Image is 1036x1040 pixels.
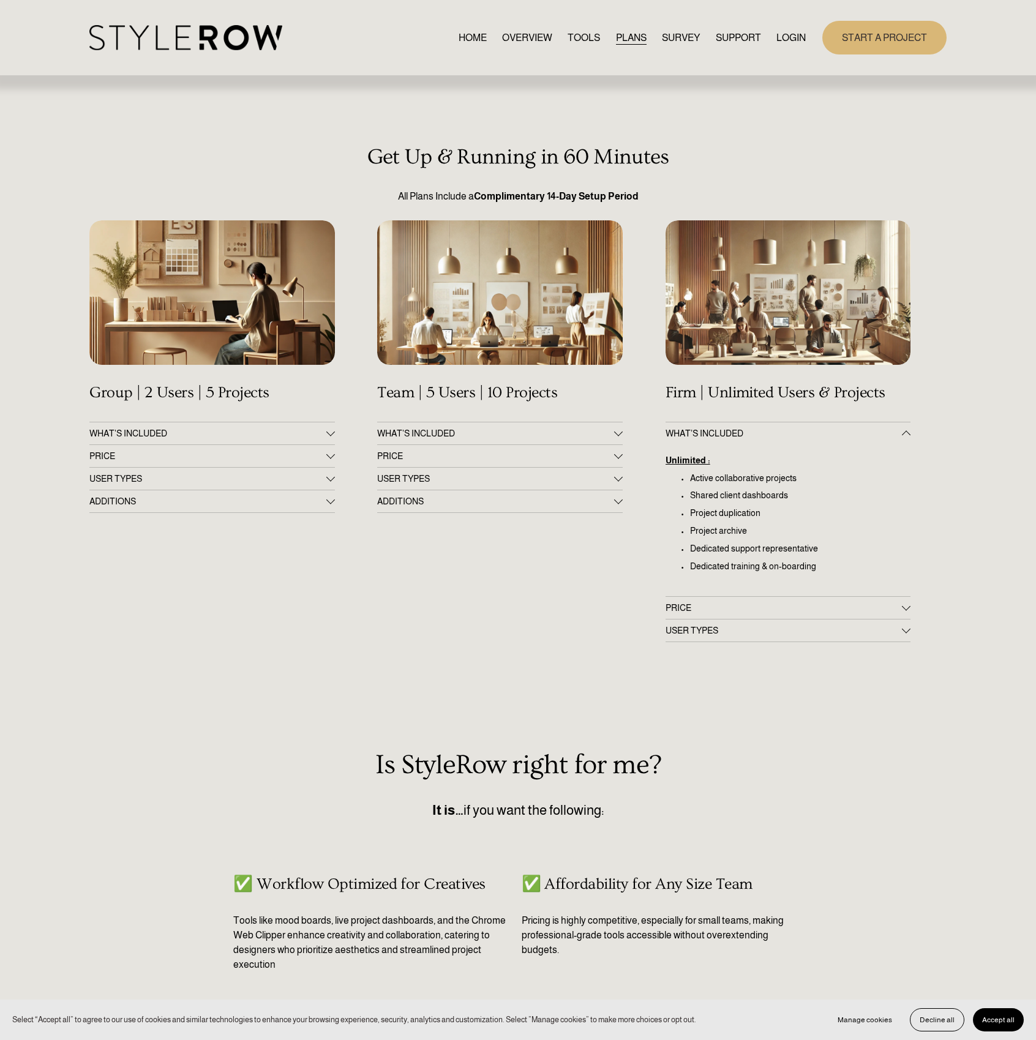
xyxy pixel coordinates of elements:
button: ADDITIONS [89,490,334,512]
h4: Group | 2 Users | 5 Projects [89,384,334,402]
button: Accept all [973,1008,1024,1031]
a: TOOLS [568,29,600,46]
button: USER TYPES [666,619,910,642]
img: StyleRow [89,25,282,50]
span: Manage cookies [838,1016,892,1024]
button: WHAT’S INCLUDED [666,422,910,444]
span: ADDITIONS [89,496,326,506]
h4: Team | 5 Users | 10 Projects [377,384,622,402]
strong: Complimentary 14-Day Setup Period [474,191,639,201]
p: Dedicated support representative [690,542,910,556]
span: PRICE [377,451,614,461]
span: USER TYPES [89,474,326,484]
span: PRICE [89,451,326,461]
span: WHAT'S INCLUDED [377,428,614,438]
p: Pricing is highly competitive, especially for small teams, making professional-grade tools access... [522,913,803,957]
a: folder dropdown [716,29,761,46]
p: Project archive [690,525,910,538]
h3: Get Up & Running in 60 Minutes [89,145,947,170]
p: Active collaborative projects [690,472,910,485]
a: OVERVIEW [502,29,552,46]
p: Project duplication [690,507,910,520]
span: ADDITIONS [377,496,614,506]
h2: Is StyleRow right for me? [89,750,947,780]
button: USER TYPES [89,468,334,490]
a: PLANS [616,29,647,46]
span: WHAT’S INCLUDED [666,428,902,438]
a: START A PROJECT [822,21,947,54]
button: Decline all [910,1008,964,1031]
a: LOGIN [776,29,806,46]
h4: ✅ Workflow Optimized for Creatives [233,875,514,894]
button: WHAT'S INCLUDED [377,422,622,444]
span: USER TYPES [377,474,614,484]
button: WHAT'S INCLUDED [89,422,334,444]
span: Accept all [982,1016,1015,1024]
span: PRICE [666,603,902,613]
h4: Firm | Unlimited Users & Projects [666,384,910,402]
h4: ✅ Affordability for Any Size Team [522,875,803,894]
button: PRICE [89,445,334,467]
p: Select “Accept all” to agree to our use of cookies and similar technologies to enhance your brows... [12,1014,696,1025]
button: PRICE [666,597,910,619]
u: Unlimited : [666,455,710,465]
div: WHAT’S INCLUDED [666,444,910,596]
button: USER TYPES [377,468,622,490]
button: Manage cookies [828,1008,901,1031]
button: PRICE [377,445,622,467]
span: Decline all [920,1016,955,1024]
p: Dedicated training & on-boarding [690,560,910,574]
button: ADDITIONS [377,490,622,512]
span: WHAT'S INCLUDED [89,428,326,438]
p: Shared client dashboards [690,489,910,503]
span: USER TYPES [666,626,902,635]
p: All Plans Include a [89,189,947,204]
a: SURVEY [662,29,700,46]
strong: It is… [432,802,464,818]
p: if you want the following: [89,800,947,821]
span: SUPPORT [716,31,761,45]
a: HOME [459,29,487,46]
p: Tools like mood boards, live project dashboards, and the Chrome Web Clipper enhance creativity an... [233,913,514,972]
